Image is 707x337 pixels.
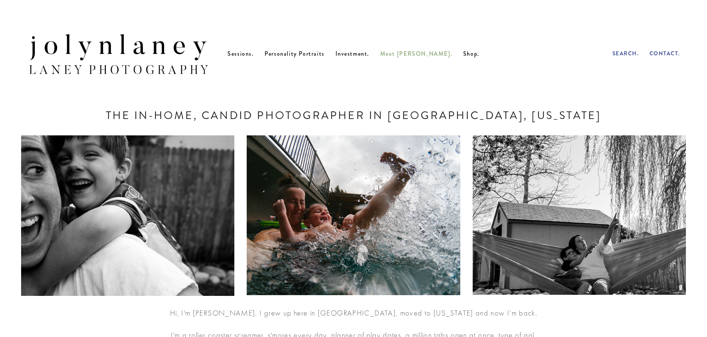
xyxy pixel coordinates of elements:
[247,135,460,296] img: motherwithsoninwater.jpg
[227,49,254,58] a: Sessions.
[21,135,234,296] img: _MG_2684.jpg
[380,49,452,58] a: Meet [PERSON_NAME].
[463,49,480,58] a: Shop.
[612,49,639,58] a: Search.
[650,49,680,58] a: Contact.
[473,135,686,295] img: motherandsoninhammock.jpg
[265,49,325,58] a: Personality Portraits
[21,308,686,318] p: Hi, I'm [PERSON_NAME]. I grew up here in [GEOGRAPHIC_DATA], moved to [US_STATE] and now I’m back.
[21,108,686,123] h1: The In-home, candid photographer in [GEOGRAPHIC_DATA], [US_STATE]
[335,49,370,58] a: Investment.
[21,21,217,86] img: Jolyn Laney | Laney Photography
